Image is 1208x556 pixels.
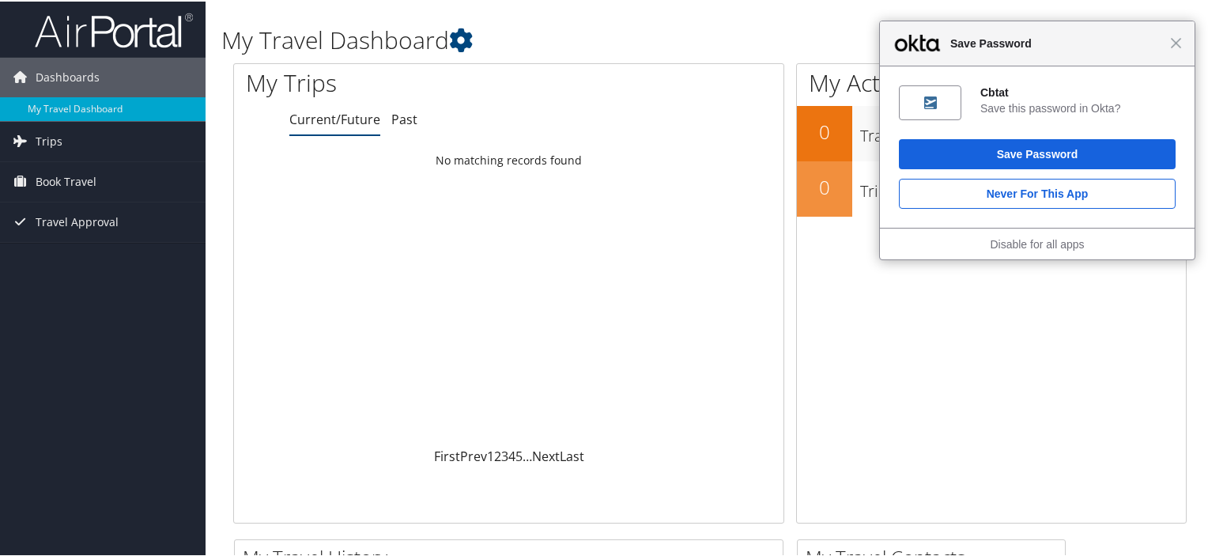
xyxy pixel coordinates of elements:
[990,236,1084,249] a: Disable for all apps
[797,104,1186,160] a: 0Travel Approvals Pending (Advisor Booked)
[899,138,1176,168] button: Save Password
[860,171,1186,201] h3: Trips Missing Hotels
[924,95,937,108] img: 9IrUADAAAABklEQVQDAMp15y9HRpfFAAAAAElFTkSuQmCC
[36,161,96,200] span: Book Travel
[532,446,560,463] a: Next
[508,446,515,463] a: 4
[1074,8,1199,55] a: [PERSON_NAME]
[460,446,487,463] a: Prev
[35,10,193,47] img: airportal-logo.png
[860,115,1186,146] h3: Travel Approvals Pending (Advisor Booked)
[391,109,417,127] a: Past
[942,32,1170,51] span: Save Password
[36,201,119,240] span: Travel Approval
[560,446,584,463] a: Last
[246,65,543,98] h1: My Trips
[797,117,852,144] h2: 0
[980,100,1176,114] div: Save this password in Okta?
[494,446,501,463] a: 2
[523,446,532,463] span: …
[899,177,1176,207] button: Never for this App
[36,56,100,96] span: Dashboards
[797,65,1186,98] h1: My Action Items
[487,446,494,463] a: 1
[234,145,783,173] td: No matching records found
[434,446,460,463] a: First
[515,446,523,463] a: 5
[501,446,508,463] a: 3
[36,120,62,160] span: Trips
[797,172,852,199] h2: 0
[980,84,1176,98] div: Cbtat
[1170,36,1182,47] span: Close
[797,160,1186,215] a: 0Trips Missing Hotels
[221,22,873,55] h1: My Travel Dashboard
[289,109,380,127] a: Current/Future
